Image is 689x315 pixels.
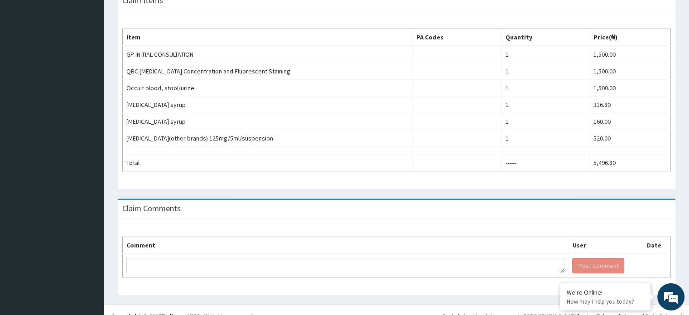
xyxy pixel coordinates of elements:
td: [MEDICAL_DATA](other brands) 125mg/5ml/suspension [123,130,413,147]
td: 160.00 [589,113,670,130]
td: ------ [501,155,589,171]
th: Date [643,237,670,254]
td: Total [123,155,413,171]
div: We're Online! [567,288,644,296]
th: PA Codes [412,29,501,46]
td: 1 [501,80,589,97]
h3: Claim Comments [122,204,181,213]
td: Occult blood, stool/urine [123,80,413,97]
td: 1,500.00 [589,63,670,80]
td: 1 [501,46,589,63]
td: 1,500.00 [589,80,670,97]
td: GP INITIAL CONSULTATION [123,46,413,63]
p: How may I help you today? [567,298,644,305]
td: 316.80 [589,97,670,113]
td: 5,496.80 [589,155,670,171]
td: 1 [501,130,589,147]
button: Post Comment [572,258,624,273]
td: 520.00 [589,130,670,147]
th: User [569,237,643,254]
td: 1 [501,63,589,80]
th: Quantity [501,29,589,46]
td: [MEDICAL_DATA] syrup [123,113,413,130]
th: Price(₦) [589,29,670,46]
td: [MEDICAL_DATA] syrup [123,97,413,113]
td: QBC [MEDICAL_DATA] Concentration and Fluorescent Staining [123,63,413,80]
td: 1 [501,113,589,130]
th: Item [123,29,413,46]
th: Comment [123,237,569,254]
td: 1,500.00 [589,46,670,63]
td: 1 [501,97,589,113]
